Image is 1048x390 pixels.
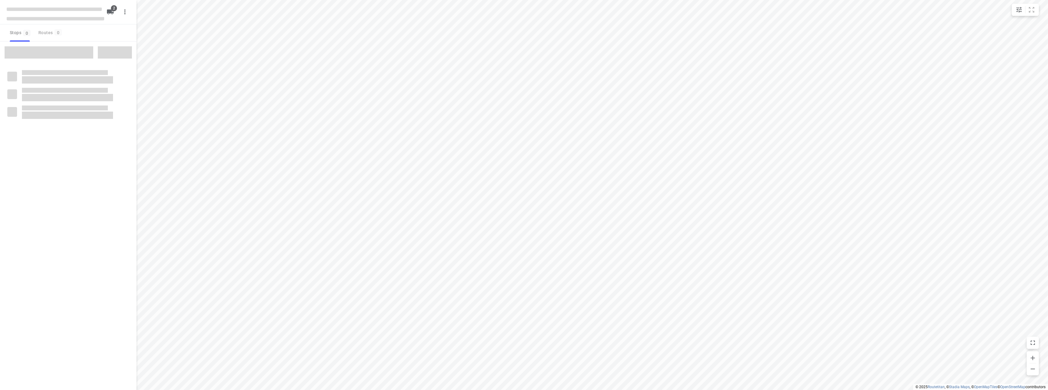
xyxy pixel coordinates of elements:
[974,385,997,389] a: OpenMapTiles
[928,385,945,389] a: Routetitan
[1000,385,1025,389] a: OpenStreetMap
[949,385,970,389] a: Stadia Maps
[915,385,1046,389] li: © 2025 , © , © © contributors
[1013,4,1025,16] button: Map settings
[1012,4,1039,16] div: small contained button group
